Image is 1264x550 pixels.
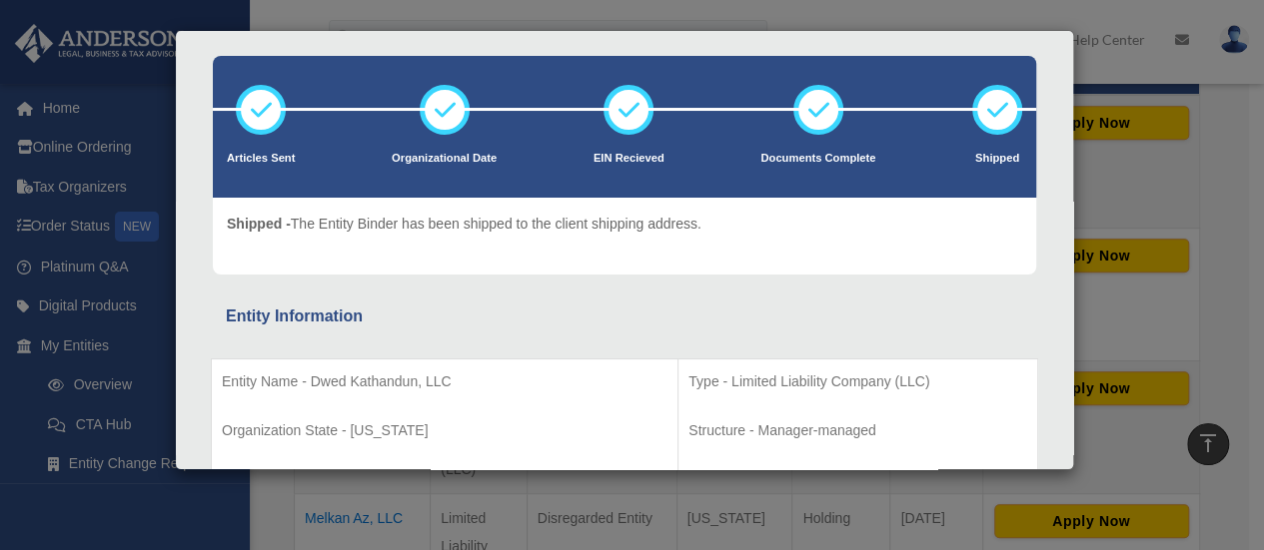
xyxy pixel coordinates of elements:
span: Shipped - [227,216,291,232]
p: Organizational Date [392,149,497,169]
p: Organization State - [US_STATE] [222,418,667,443]
p: Type - Limited Liability Company (LLC) [688,369,1027,394]
p: Structure - Manager-managed [688,418,1027,443]
p: Documents Complete [760,149,875,169]
p: Articles Sent [227,149,295,169]
div: Entity Information [226,302,1023,330]
p: Organizational Date - [DATE] [688,467,1027,492]
p: EIN Recieved [594,149,664,169]
p: The Entity Binder has been shipped to the client shipping address. [227,212,701,237]
p: Entity Name - Dwed Kathandun, LLC [222,369,667,394]
p: Shipped [972,149,1022,169]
